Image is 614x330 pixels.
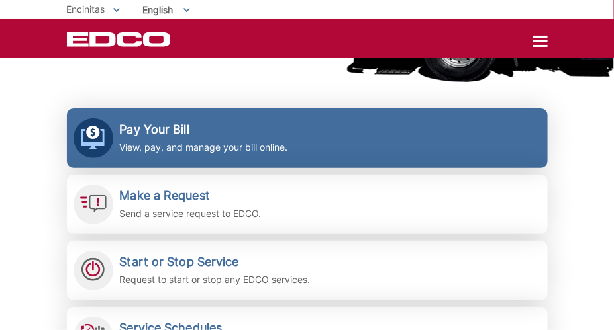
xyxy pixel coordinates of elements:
a: EDCD logo. Return to the homepage. [67,32,172,47]
h2: Pay Your Bill [120,122,288,137]
a: Make a Request Send a service request to EDCO. [67,175,548,234]
p: Send a service request to EDCO. [120,206,262,221]
a: Pay Your Bill View, pay, and manage your bill online. [67,108,548,168]
h2: Start or Stop Service [120,255,311,269]
h2: Make a Request [120,188,262,203]
p: Request to start or stop any EDCO services. [120,272,311,287]
span: Encinitas [67,3,105,15]
p: View, pay, and manage your bill online. [120,140,288,155]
